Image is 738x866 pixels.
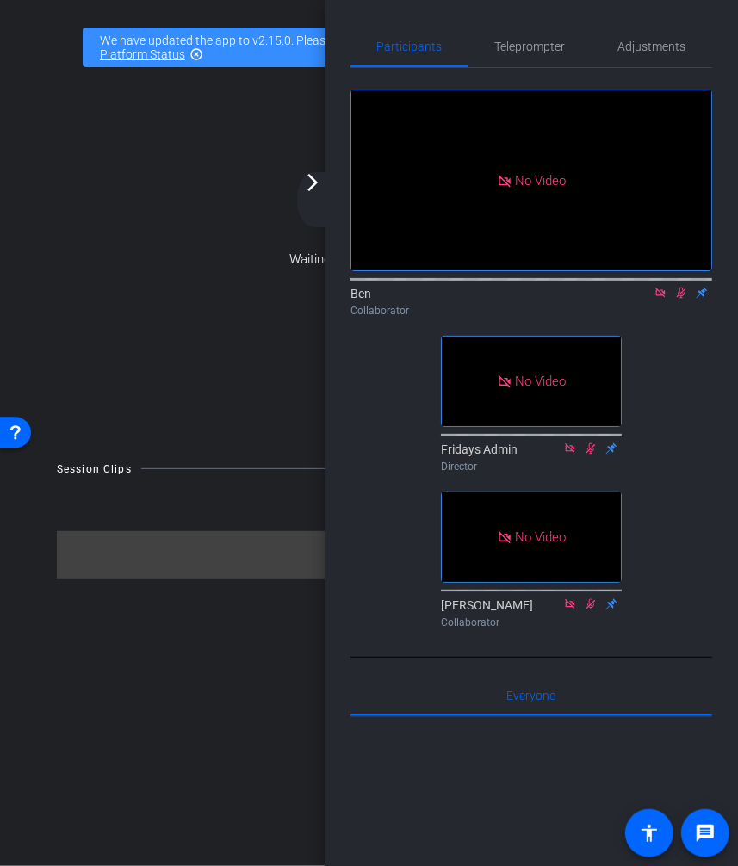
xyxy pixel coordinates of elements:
span: Everyone [507,690,556,702]
span: No Video [515,529,566,544]
div: Collaborator [350,303,712,319]
div: Ben [350,285,712,319]
span: Participants [377,40,443,53]
mat-icon: highlight_off [189,47,203,61]
mat-icon: arrow_forward_ios [302,172,323,193]
div: [PERSON_NAME] [441,597,622,630]
span: Adjustments [618,40,686,53]
div: We have updated the app to v2.15.0. Please make sure the mobile user has the newest version. [83,28,655,67]
div: Fridays Admin [441,441,622,474]
a: Platform Status [100,47,185,61]
span: No Video [515,172,566,188]
span: Teleprompter [495,40,566,53]
mat-icon: accessibility [639,823,660,844]
mat-icon: message [695,823,716,844]
div: Collaborator [441,615,622,630]
div: Director [441,459,622,474]
div: Waiting for subjects to join... [5,77,733,442]
div: Session Clips [57,461,132,478]
span: No Video [515,374,566,389]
